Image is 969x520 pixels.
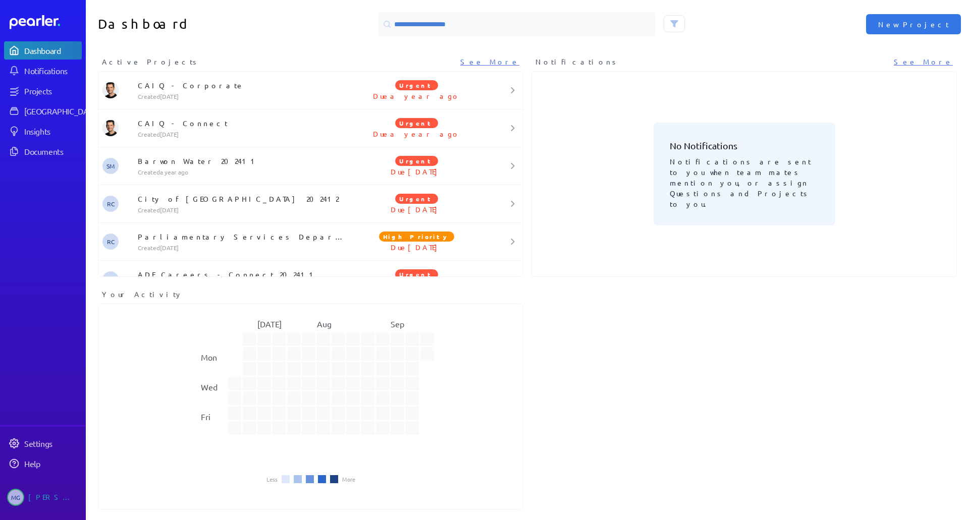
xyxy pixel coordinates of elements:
text: Aug [317,319,332,329]
div: Projects [24,86,81,96]
p: Barwon Water 202411 [138,156,346,166]
text: Fri [201,412,210,422]
h1: Dashboard [98,12,307,36]
a: Help [4,454,82,473]
p: Due [DATE] [346,166,488,177]
a: Dashboard [4,41,82,60]
span: Robert Craig [102,196,119,212]
p: Due a year ago [346,129,488,139]
div: Help [24,458,81,469]
span: Robert Craig [102,234,119,250]
p: CAIQ - Connect [138,118,346,128]
p: Created [DATE] [138,206,346,214]
span: Your Activity [102,289,183,300]
div: Dashboard [24,45,81,55]
p: Created a year ago [138,168,346,176]
button: New Project [866,14,961,34]
li: More [342,476,355,482]
span: High Priority [379,232,454,242]
text: Sep [391,319,404,329]
a: [GEOGRAPHIC_DATA] [4,102,82,120]
span: Urgent [395,194,438,204]
text: Mon [201,352,217,362]
div: Notifications [24,66,81,76]
a: Documents [4,142,82,160]
a: Settings [4,434,82,452]
span: Urgent [395,269,438,279]
span: Urgent [395,118,438,128]
p: City of [GEOGRAPHIC_DATA] 202412 [138,194,346,204]
p: CAIQ - Corporate [138,80,346,90]
span: New Project [878,19,949,29]
p: Parliamentary Services Department [GEOGRAPHIC_DATA] - PSD014 [138,232,346,242]
h3: No Notifications [670,139,819,152]
p: Due [DATE] [346,204,488,214]
img: James Layton [102,82,119,98]
div: Documents [24,146,81,156]
a: MG[PERSON_NAME] [4,485,82,510]
div: [GEOGRAPHIC_DATA] [24,106,99,116]
span: Active Projects [102,56,200,67]
span: Stuart Meyers [102,271,119,287]
a: See More [460,56,519,67]
p: Due [DATE] [346,242,488,252]
li: Less [266,476,278,482]
a: Insights [4,122,82,140]
p: ADF Careers - Connect 202411 [138,269,346,279]
p: Created [DATE] [138,244,346,252]
span: Notifications [535,56,619,67]
p: Due a year ago [346,91,488,101]
a: Dashboard [10,15,82,29]
span: Urgent [395,80,438,90]
p: Notifications are sent to you when team mates mention you, or assign Questions and Projects to you. [670,152,819,209]
div: Settings [24,438,81,448]
text: Wed [201,382,218,392]
a: See More [894,56,953,67]
div: [PERSON_NAME] [28,489,79,506]
p: Created [DATE] [138,130,346,138]
text: [DATE] [257,319,282,329]
span: Stuart Meyers [102,158,119,174]
p: Created [DATE] [138,92,346,100]
img: James Layton [102,120,119,136]
div: Insights [24,126,81,136]
span: Urgent [395,156,438,166]
a: Notifications [4,62,82,80]
a: Projects [4,82,82,100]
span: Matt Green [7,489,24,506]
